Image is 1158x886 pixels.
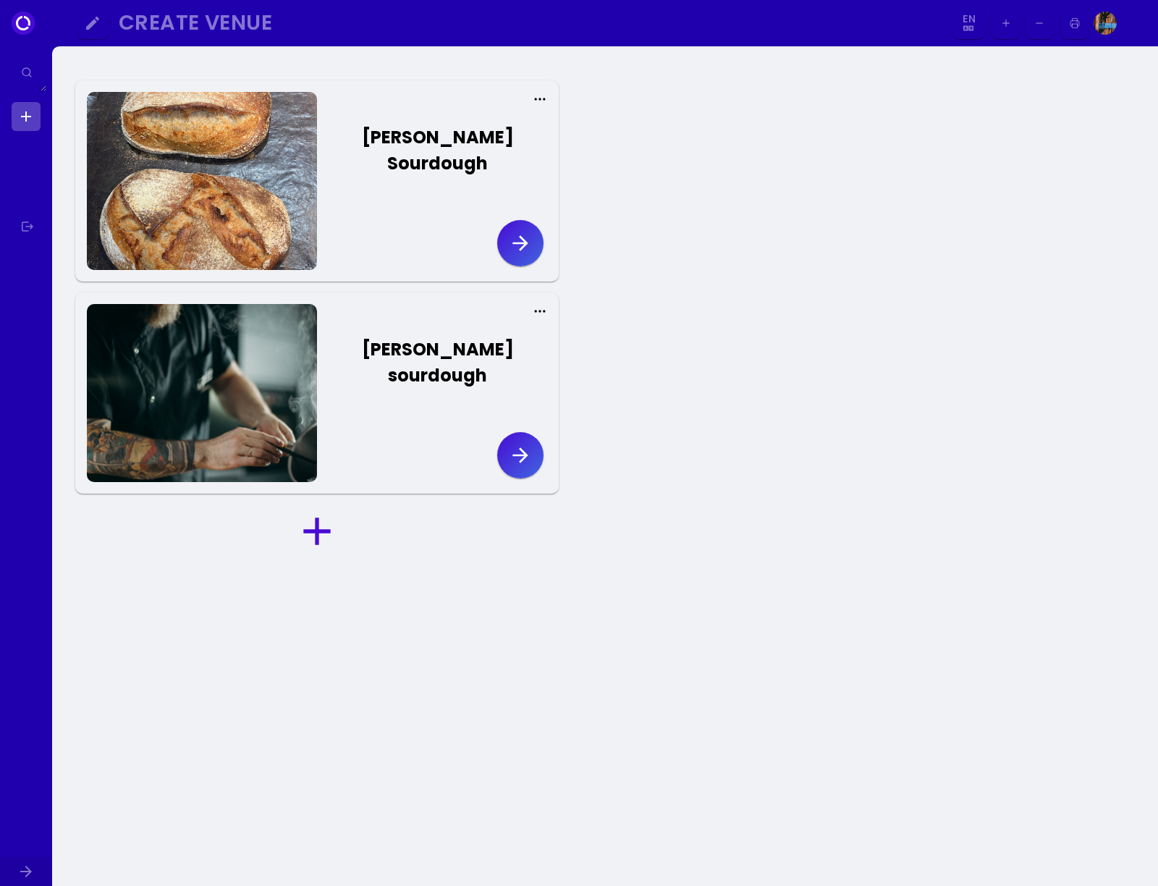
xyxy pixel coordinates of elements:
[335,337,540,389] div: [PERSON_NAME] sourdough
[317,106,547,202] button: [PERSON_NAME] Sourdough
[119,14,934,31] div: Create Venue
[1121,12,1144,35] img: Image
[317,318,547,414] button: [PERSON_NAME] sourdough
[1094,12,1117,35] img: Image
[113,7,948,40] button: Create Venue
[335,125,540,177] div: [PERSON_NAME] Sourdough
